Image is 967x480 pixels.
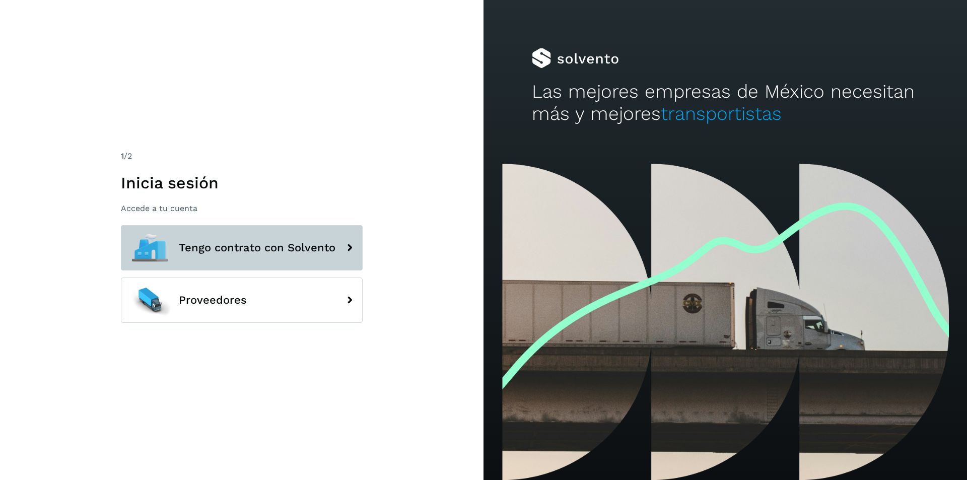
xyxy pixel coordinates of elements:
div: /2 [121,150,363,162]
span: Proveedores [179,294,247,306]
h2: Las mejores empresas de México necesitan más y mejores [532,81,919,125]
p: Accede a tu cuenta [121,203,363,213]
span: Tengo contrato con Solvento [179,242,335,254]
span: 1 [121,151,124,161]
button: Tengo contrato con Solvento [121,225,363,270]
span: transportistas [661,103,782,124]
button: Proveedores [121,278,363,323]
h1: Inicia sesión [121,173,363,192]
